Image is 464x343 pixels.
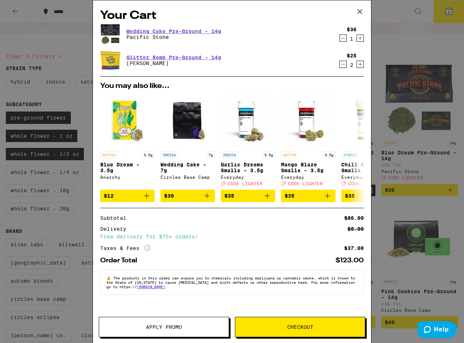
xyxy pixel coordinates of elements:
[224,193,234,199] span: $35
[418,321,457,339] iframe: Opens a widget where you can find more information
[235,317,365,337] button: Checkout
[221,162,275,173] p: Garlic Dreams Smalls - 3.5g
[100,245,150,251] div: Taxes & Fees
[221,93,275,190] a: Open page for Garlic Dreams Smalls - 3.5g from Everyday
[160,190,215,202] button: Add to bag
[228,181,262,186] span: CODE LIGHTER
[104,193,114,199] span: $12
[100,215,131,221] div: Subtotal
[281,93,335,148] img: Everyday - Mango Blaze Smalls - 3.5g
[357,61,364,68] button: Increment
[339,35,347,42] button: Decrement
[347,226,364,231] div: $5.00
[281,93,335,190] a: Open page for Mango Blaze Smalls - 3.5g from Everyday
[348,181,383,186] span: CODE LIGHTER
[347,27,357,32] div: $36
[335,257,364,264] div: $123.00
[347,53,357,58] div: $25
[164,193,174,199] span: $30
[100,226,131,231] div: Delivery
[100,93,155,190] a: Open page for Blue Dream - 3.5g from Anarchy
[221,93,275,148] img: Everyday - Garlic Dreams Smalls - 3.5g
[106,276,355,289] span: The products in this order can expose you to chemicals including marijuana or cannabis smoke, whi...
[100,234,364,239] div: Free delivery for $75+ orders!
[288,181,323,186] span: CODE LIGHTER
[281,190,335,202] button: Add to bag
[281,175,335,179] div: Everyday
[221,175,275,179] div: Everyday
[126,34,221,40] p: Pacific Stone
[160,152,178,158] p: INDICA
[221,190,275,202] button: Add to bag
[160,162,215,173] p: Wedding Cake - 7g
[285,193,294,199] span: $35
[126,55,221,60] a: Glitter Bomb Pre-Ground - 14g
[221,152,238,158] p: INDICA
[126,28,221,34] a: Wedding Cake Pre-Ground - 14g
[99,317,229,337] button: Apply Promo
[100,257,142,264] div: Order Total
[341,93,396,190] a: Open page for Chill Kush Smalls - 3.5g from Everyday
[100,24,121,44] img: Pacific Stone - Wedding Cake Pre-Ground - 14g
[357,35,364,42] button: Increment
[100,162,155,173] p: Blue Dream - 3.5g
[341,93,396,148] img: Everyday - Chill Kush Smalls - 3.5g
[341,162,396,173] p: Chill Kush Smalls - 3.5g
[100,8,364,24] h2: Your Cart
[100,82,364,90] h2: You may also like...
[341,152,359,158] p: HYBRID
[341,175,396,179] div: Everyday
[347,62,357,68] div: 2
[142,152,155,158] p: 3.5g
[106,276,113,280] span: ⚠️
[262,152,275,158] p: 3.5g
[281,152,298,158] p: SATIVA
[100,93,155,148] img: Anarchy - Blue Dream - 3.5g
[100,175,155,179] div: Anarchy
[100,50,121,70] img: Yada Yada - Glitter Bomb Pre-Ground - 14g
[341,190,396,202] button: Add to bag
[206,152,215,158] p: 7g
[339,61,347,68] button: Decrement
[347,36,357,42] div: 1
[281,162,335,173] p: Mango Blaze Smalls - 3.5g
[137,285,165,289] a: [DOMAIN_NAME]
[345,193,355,199] span: $35
[344,215,364,221] div: $86.00
[344,246,364,251] div: $37.00
[146,324,182,330] span: Apply Promo
[160,93,215,148] img: Circles Base Camp - Wedding Cake - 7g
[100,190,155,202] button: Add to bag
[287,324,313,330] span: Checkout
[160,93,215,190] a: Open page for Wedding Cake - 7g from Circles Base Camp
[322,152,335,158] p: 3.5g
[160,175,215,179] div: Circles Base Camp
[126,60,221,66] p: [PERSON_NAME]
